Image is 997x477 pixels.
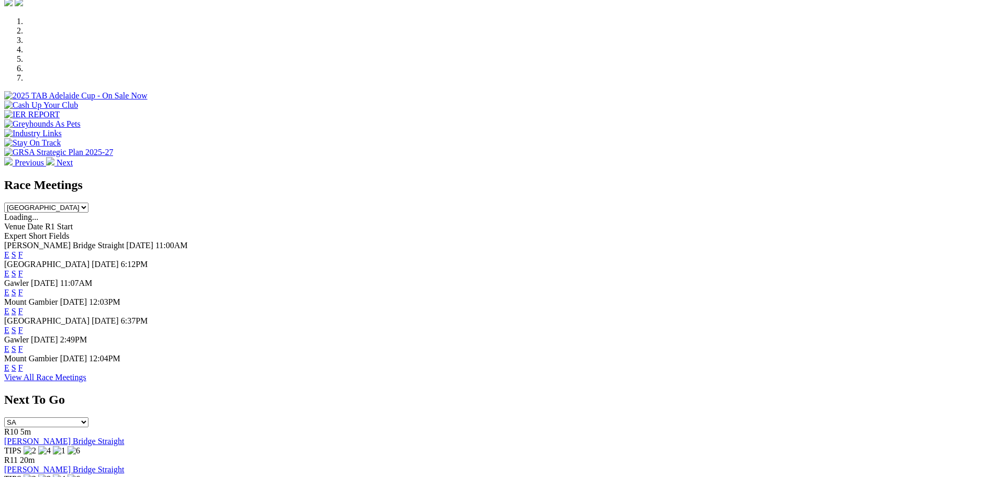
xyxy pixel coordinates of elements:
a: F [18,363,23,372]
a: E [4,363,9,372]
img: 6 [68,446,80,456]
span: Expert [4,231,27,240]
h2: Race Meetings [4,178,993,192]
a: S [12,288,16,297]
span: 2:49PM [60,335,87,344]
a: E [4,345,9,353]
span: Mount Gambier [4,297,58,306]
span: 5m [20,427,31,436]
span: Next [57,158,73,167]
span: 11:00AM [155,241,188,250]
img: 2025 TAB Adelaide Cup - On Sale Now [4,91,148,101]
span: R1 Start [45,222,73,231]
span: 6:12PM [121,260,148,269]
a: S [12,307,16,316]
a: [PERSON_NAME] Bridge Straight [4,437,124,446]
span: R11 [4,456,18,464]
img: 1 [53,446,65,456]
span: [DATE] [60,297,87,306]
span: TIPS [4,446,21,455]
img: IER REPORT [4,110,60,119]
a: View All Race Meetings [4,373,86,382]
span: Previous [15,158,44,167]
a: S [12,363,16,372]
a: E [4,250,9,259]
span: [PERSON_NAME] Bridge Straight [4,241,124,250]
span: 20m [20,456,35,464]
img: 2 [24,446,36,456]
img: 4 [38,446,51,456]
img: GRSA Strategic Plan 2025-27 [4,148,113,157]
a: F [18,250,23,259]
span: [DATE] [92,316,119,325]
a: S [12,269,16,278]
span: 12:04PM [89,354,120,363]
span: Fields [49,231,69,240]
a: F [18,307,23,316]
span: Mount Gambier [4,354,58,363]
img: chevron-left-pager-white.svg [4,157,13,165]
span: 12:03PM [89,297,120,306]
span: [DATE] [31,279,58,287]
a: Previous [4,158,46,167]
h2: Next To Go [4,393,993,407]
span: [GEOGRAPHIC_DATA] [4,316,89,325]
img: Greyhounds As Pets [4,119,81,129]
img: Industry Links [4,129,62,138]
img: Cash Up Your Club [4,101,78,110]
a: F [18,269,23,278]
span: [DATE] [31,335,58,344]
span: R10 [4,427,18,436]
a: E [4,326,9,335]
span: [DATE] [126,241,153,250]
a: F [18,288,23,297]
span: Loading... [4,213,38,221]
span: [DATE] [60,354,87,363]
img: Stay On Track [4,138,61,148]
span: Date [27,222,43,231]
a: [PERSON_NAME] Bridge Straight [4,465,124,474]
a: E [4,288,9,297]
a: S [12,326,16,335]
a: S [12,250,16,259]
span: [GEOGRAPHIC_DATA] [4,260,89,269]
a: Next [46,158,73,167]
span: Gawler [4,279,29,287]
span: 6:37PM [121,316,148,325]
span: Venue [4,222,25,231]
span: Short [29,231,47,240]
span: [DATE] [92,260,119,269]
span: Gawler [4,335,29,344]
a: F [18,345,23,353]
img: chevron-right-pager-white.svg [46,157,54,165]
a: S [12,345,16,353]
a: E [4,269,9,278]
a: F [18,326,23,335]
span: 11:07AM [60,279,93,287]
a: E [4,307,9,316]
